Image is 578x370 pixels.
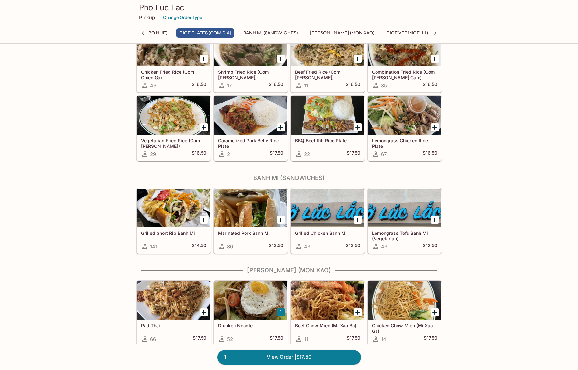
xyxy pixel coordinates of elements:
[431,55,439,63] button: Add Combination Fried Rice (Com Chien Thap Cam)
[137,281,211,346] a: Pad Thai66$17.50
[220,353,230,362] span: 1
[354,308,362,316] button: Add Beef Chow Mien (Mi Xao Bo)
[139,15,155,21] p: Pickup
[306,28,378,38] button: [PERSON_NAME] (Mon Xao)
[295,138,360,143] h5: BBQ Beef Rib Rice Plate
[141,323,206,328] h5: Pad Thai
[368,188,442,254] a: Lemongrass Tofu Banh Mi (Vegetarian)43$12.50
[227,244,233,250] span: 86
[372,138,437,148] h5: Lemongrass Chicken Rice Plate
[347,335,360,343] h5: $17.50
[270,335,283,343] h5: $17.50
[218,69,283,80] h5: Shrimp Fried Rice (Com [PERSON_NAME])
[291,27,365,92] a: Beef Fried Rice (Com [PERSON_NAME])11$16.50
[291,188,365,254] a: Grilled Chicken Banh Mi43$13.50
[346,82,360,89] h5: $16.50
[277,308,285,316] button: Add Drunken Noodle
[368,281,441,320] div: Chicken Chow Mien (Mi Xao Ga)
[150,336,156,342] span: 66
[160,13,205,23] button: Change Order Type
[423,150,437,158] h5: $16.50
[214,27,287,66] div: Shrimp Fried Rice (Com Chien Tom)
[176,28,234,38] button: Rice Plates (Com Dia)
[200,308,208,316] button: Add Pad Thai
[346,243,360,250] h5: $13.50
[150,82,156,89] span: 46
[136,267,442,274] h4: [PERSON_NAME] (Mon Xao)
[368,189,441,227] div: Lemongrass Tofu Banh Mi (Vegetarian)
[295,323,360,328] h5: Beef Chow Mien (Mi Xao Bo)
[368,27,442,92] a: Combination Fried Rice (Com [PERSON_NAME] Cam)35$16.50
[139,3,439,13] h3: Pho Luc Lac
[291,27,364,66] div: Beef Fried Rice (Com Chien Bo)
[137,96,210,135] div: Vegetarian Fried Rice (Com Chien Chay)
[270,150,283,158] h5: $17.50
[137,96,211,161] a: Vegetarian Fried Rice (Com [PERSON_NAME])29$16.50
[381,82,387,89] span: 35
[277,55,285,63] button: Add Shrimp Fried Rice (Com Chien Tom)
[218,323,283,328] h5: Drunken Noodle
[269,243,283,250] h5: $13.50
[269,82,283,89] h5: $16.50
[431,308,439,316] button: Add Chicken Chow Mien (Mi Xao Ga)
[304,244,310,250] span: 43
[381,244,387,250] span: 43
[291,281,364,320] div: Beef Chow Mien (Mi Xao Bo)
[141,69,206,80] h5: Chicken Fried Rice (Com Chien Ga)
[137,188,211,254] a: Grilled Short Rib Banh Mi141$14.50
[347,150,360,158] h5: $17.50
[200,123,208,131] button: Add Vegetarian Fried Rice (Com Chien Chay)
[192,82,206,89] h5: $16.50
[227,82,232,89] span: 17
[214,281,288,346] a: Drunken Noodle52$17.50
[431,123,439,131] button: Add Lemongrass Chicken Rice Plate
[304,82,308,89] span: 11
[304,336,308,342] span: 11
[137,281,210,320] div: Pad Thai
[383,28,443,38] button: Rice Vermicelli (Bun)
[137,27,211,92] a: Chicken Fried Rice (Com Chien Ga)46$16.50
[150,151,156,157] span: 29
[214,281,287,320] div: Drunken Noodle
[368,27,441,66] div: Combination Fried Rice (Com Chien Thap Cam)
[295,230,360,236] h5: Grilled Chicken Banh Mi
[291,96,364,135] div: BBQ Beef Rib Rice Plate
[277,123,285,131] button: Add Caramelized Pork Belly Rice Plate
[291,189,364,227] div: Grilled Chicken Banh Mi
[424,335,437,343] h5: $17.50
[193,335,206,343] h5: $17.50
[368,281,442,346] a: Chicken Chow Mien (Mi Xao Ga)14$17.50
[368,96,442,161] a: Lemongrass Chicken Rice Plate67$16.50
[214,96,288,161] a: Caramelized Pork Belly Rice Plate2$17.50
[150,244,157,250] span: 141
[372,69,437,80] h5: Combination Fried Rice (Com [PERSON_NAME] Cam)
[354,216,362,224] button: Add Grilled Chicken Banh Mi
[372,323,437,333] h5: Chicken Chow Mien (Mi Xao Ga)
[214,188,288,254] a: Marinated Pork Banh Mi86$13.50
[218,230,283,236] h5: Marinated Pork Banh Mi
[141,230,206,236] h5: Grilled Short Rib Banh Mi
[423,82,437,89] h5: $16.50
[381,336,386,342] span: 14
[141,138,206,148] h5: Vegetarian Fried Rice (Com [PERSON_NAME])
[304,151,310,157] span: 22
[137,189,210,227] div: Grilled Short Rib Banh Mi
[381,151,387,157] span: 67
[137,27,210,66] div: Chicken Fried Rice (Com Chien Ga)
[295,69,360,80] h5: Beef Fried Rice (Com [PERSON_NAME])
[200,55,208,63] button: Add Chicken Fried Rice (Com Chien Ga)
[277,216,285,224] button: Add Marinated Pork Banh Mi
[214,27,288,92] a: Shrimp Fried Rice (Com [PERSON_NAME])17$16.50
[218,138,283,148] h5: Caramelized Pork Belly Rice Plate
[214,189,287,227] div: Marinated Pork Banh Mi
[136,174,442,181] h4: Banh Mi (Sandwiches)
[431,216,439,224] button: Add Lemongrass Tofu Banh Mi (Vegetarian)
[291,96,365,161] a: BBQ Beef Rib Rice Plate22$17.50
[192,150,206,158] h5: $16.50
[354,123,362,131] button: Add BBQ Beef Rib Rice Plate
[227,336,233,342] span: 52
[240,28,301,38] button: Banh Mi (Sandwiches)
[192,243,206,250] h5: $14.50
[368,96,441,135] div: Lemongrass Chicken Rice Plate
[200,216,208,224] button: Add Grilled Short Rib Banh Mi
